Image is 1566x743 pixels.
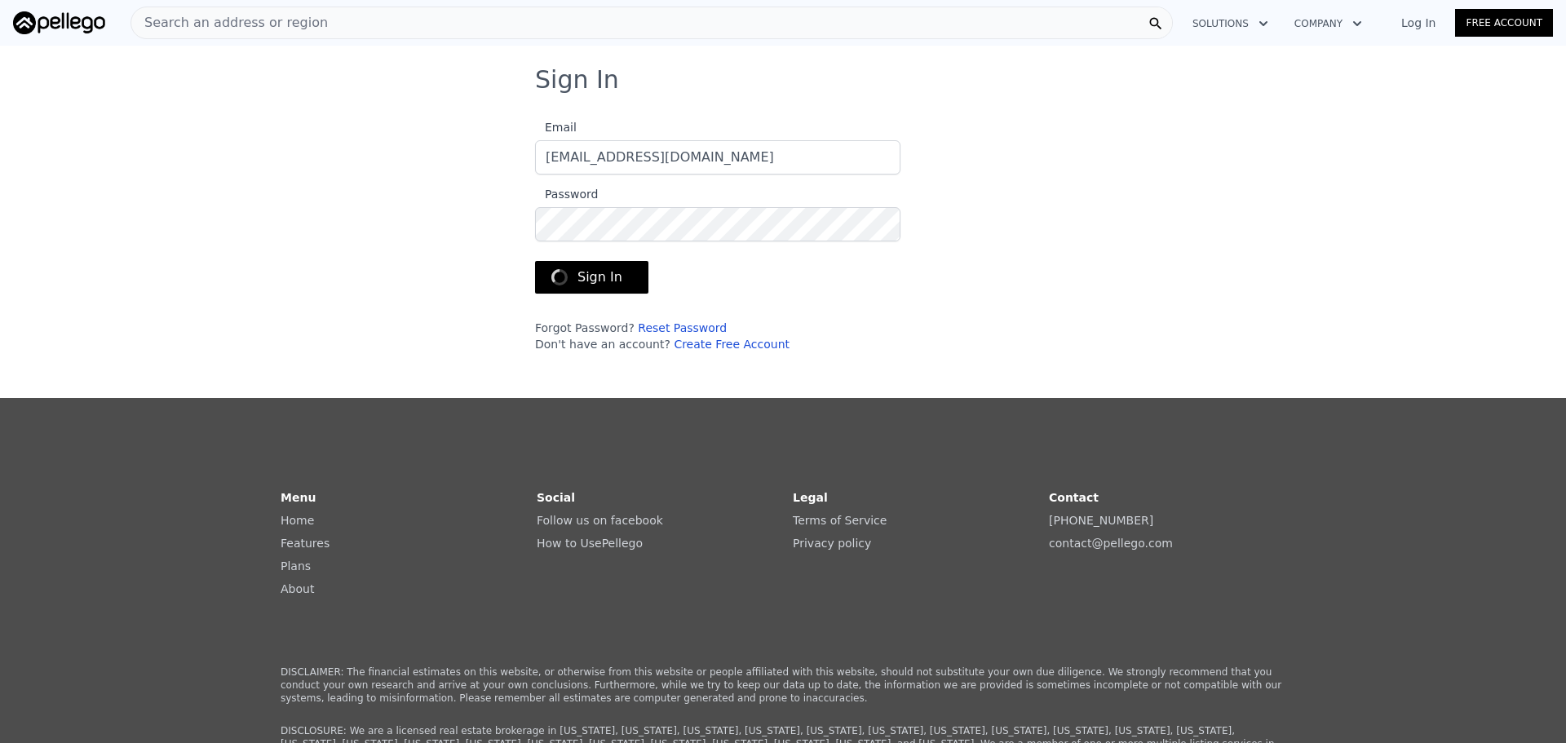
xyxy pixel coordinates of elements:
[281,559,311,573] a: Plans
[281,582,314,595] a: About
[793,537,871,550] a: Privacy policy
[535,320,900,352] div: Forgot Password? Don't have an account?
[131,13,328,33] span: Search an address or region
[1049,514,1153,527] a: [PHONE_NUMBER]
[535,261,648,294] button: Sign In
[1049,537,1173,550] a: contact@pellego.com
[281,514,314,527] a: Home
[13,11,105,34] img: Pellego
[1455,9,1553,37] a: Free Account
[281,491,316,504] strong: Menu
[1281,9,1375,38] button: Company
[281,537,330,550] a: Features
[1179,9,1281,38] button: Solutions
[281,666,1285,705] p: DISCLAIMER: The financial estimates on this website, or otherwise from this website or people aff...
[535,188,598,201] span: Password
[535,65,1031,95] h3: Sign In
[537,514,663,527] a: Follow us on facebook
[537,491,575,504] strong: Social
[793,491,828,504] strong: Legal
[535,121,577,134] span: Email
[638,321,727,334] a: Reset Password
[537,537,643,550] a: How to UsePellego
[793,514,887,527] a: Terms of Service
[535,140,900,175] input: Email
[535,207,900,241] input: Password
[1049,491,1099,504] strong: Contact
[674,338,790,351] a: Create Free Account
[1382,15,1455,31] a: Log In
